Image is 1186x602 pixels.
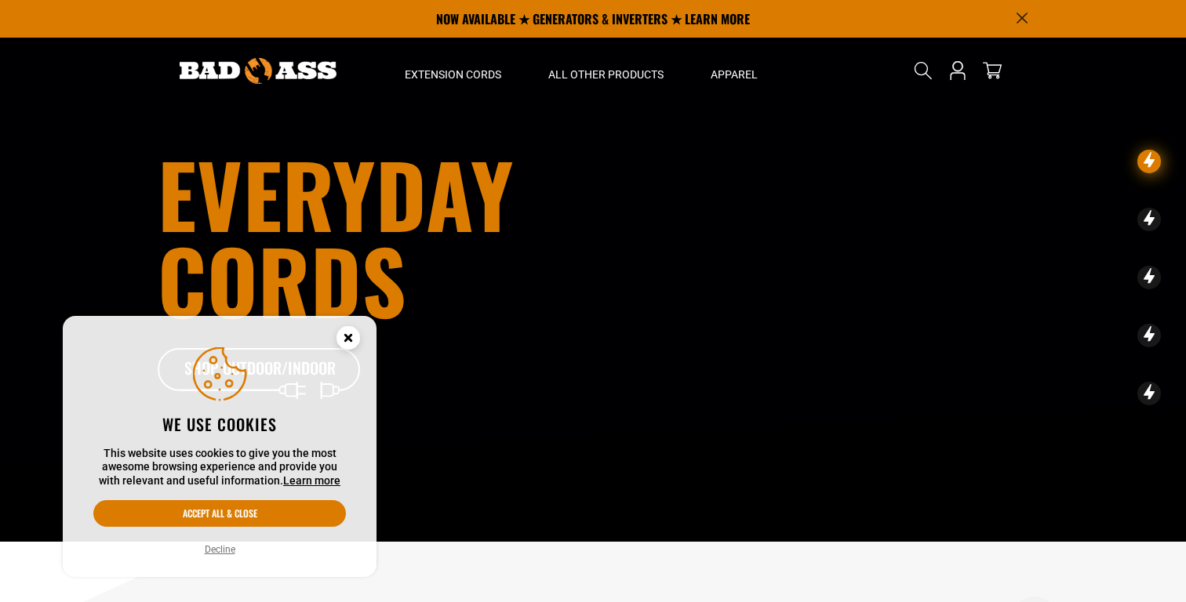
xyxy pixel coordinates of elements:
aside: Cookie Consent [63,316,377,578]
button: Decline [200,542,240,557]
summary: Apparel [687,38,781,103]
a: Learn more [283,474,340,487]
h1: Everyday cords [158,150,680,323]
h2: We use cookies [93,414,346,434]
summary: All Other Products [525,38,687,103]
img: Bad Ass Extension Cords [180,58,337,84]
span: Apparel [711,67,758,82]
span: All Other Products [548,67,664,82]
button: Accept all & close [93,500,346,527]
summary: Extension Cords [381,38,525,103]
summary: Search [911,58,936,83]
p: This website uses cookies to give you the most awesome browsing experience and provide you with r... [93,447,346,488]
span: Extension Cords [405,67,501,82]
